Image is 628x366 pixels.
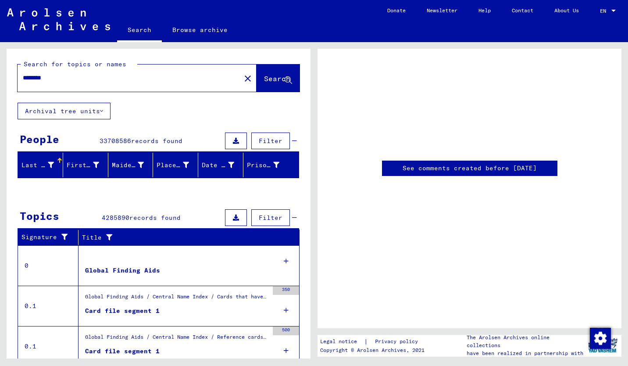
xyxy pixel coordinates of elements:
[85,333,268,345] div: Global Finding Aids / Central Name Index / Reference cards and originals, which have been discove...
[131,137,182,145] span: records found
[100,137,131,145] span: 33708586
[259,214,282,222] span: Filter
[18,153,63,177] mat-header-cell: Last Name
[112,158,155,172] div: Maiden Name
[320,337,364,346] a: Legal notice
[82,233,282,242] div: Title
[320,337,428,346] div: |
[21,233,71,242] div: Signature
[162,19,238,40] a: Browse archive
[108,153,153,177] mat-header-cell: Maiden Name
[117,19,162,42] a: Search
[18,245,78,286] td: 0
[586,334,619,356] img: yv_logo.png
[7,8,110,30] img: Arolsen_neg.svg
[264,74,290,83] span: Search
[243,153,299,177] mat-header-cell: Prisoner #
[102,214,129,222] span: 4285890
[590,328,611,349] img: Change consent
[112,161,144,170] div: Maiden Name
[85,293,268,305] div: Global Finding Aids / Central Name Index / Cards that have been scanned during first sequential m...
[20,208,59,224] div: Topics
[63,153,108,177] mat-header-cell: First Name
[67,161,99,170] div: First Name
[257,65,300,92] button: Search
[368,337,428,346] a: Privacy policy
[251,133,290,149] button: Filter
[157,158,200,172] div: Place of Birth
[20,131,59,147] div: People
[403,164,537,173] a: See comments created before [DATE]
[202,158,245,172] div: Date of Birth
[467,349,583,357] p: have been realized in partnership with
[82,230,291,244] div: Title
[259,137,282,145] span: Filter
[198,153,243,177] mat-header-cell: Date of Birth
[157,161,189,170] div: Place of Birth
[85,347,160,356] div: Card file segment 1
[85,266,160,275] div: Global Finding Aids
[247,161,279,170] div: Prisoner #
[21,158,65,172] div: Last Name
[21,161,54,170] div: Last Name
[24,60,126,68] mat-label: Search for topics or names
[18,103,111,119] button: Archival tree units
[600,8,610,14] span: EN
[243,73,253,84] mat-icon: close
[320,346,428,354] p: Copyright © Arolsen Archives, 2021
[21,230,80,244] div: Signature
[129,214,181,222] span: records found
[202,161,234,170] div: Date of Birth
[18,286,78,326] td: 0.1
[85,306,160,316] div: Card file segment 1
[247,158,290,172] div: Prisoner #
[153,153,198,177] mat-header-cell: Place of Birth
[239,69,257,87] button: Clear
[467,334,583,349] p: The Arolsen Archives online collections
[67,158,110,172] div: First Name
[589,327,610,348] div: Change consent
[273,327,299,335] div: 500
[251,209,290,226] button: Filter
[273,286,299,295] div: 350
